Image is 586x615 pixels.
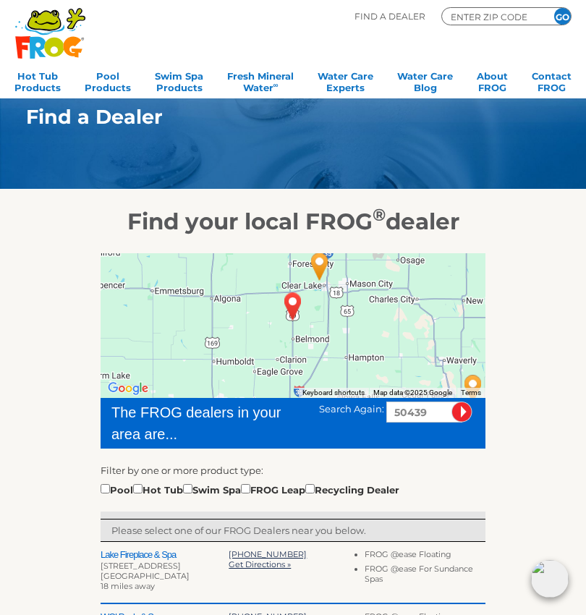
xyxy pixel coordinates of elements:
[155,66,203,95] a: Swim SpaProducts
[451,363,496,414] div: JB's Pools - 77 miles away.
[365,564,485,588] li: FROG @ease For Sundance Spas
[26,106,524,128] h1: Find a Dealer
[461,389,481,396] a: Terms (opens in new tab)
[111,523,475,538] p: Please select one of our FROG Dealers near you below.
[104,379,152,398] a: Open this area in Google Maps (opens a new window)
[101,481,399,497] div: Pool Hot Tub Swim Spa FROG Leap Recycling Dealer
[373,204,386,225] sup: ®
[554,8,571,25] input: GO
[273,81,279,89] sup: ∞
[227,66,294,95] a: Fresh MineralWater∞
[271,281,315,331] div: GOODELL, IA 50439
[302,388,365,398] button: Keyboard shortcuts
[365,549,485,564] li: FROG @ease Floating
[319,403,384,415] span: Search Again:
[101,549,229,561] h2: Lake Fireplace & Spa
[4,208,582,235] h2: Find your local FROG dealer
[101,463,263,478] label: Filter by one or more product type:
[532,66,572,95] a: ContactFROG
[104,379,152,398] img: Google
[449,10,536,23] input: Zip Code Form
[354,7,425,25] p: Find A Dealer
[451,402,472,423] input: Submit
[531,560,569,598] img: openIcon
[397,66,453,95] a: Water CareBlog
[111,402,298,445] div: The FROG dealers in your area are...
[101,571,229,581] div: [GEOGRAPHIC_DATA]
[101,561,229,571] div: [STREET_ADDRESS]
[101,581,155,591] span: 18 miles away
[477,66,508,95] a: AboutFROG
[229,559,291,569] a: Get Directions »
[229,549,307,559] a: [PHONE_NUMBER]
[14,66,61,95] a: Hot TubProducts
[373,389,452,396] span: Map data ©2025 Google
[318,66,373,95] a: Water CareExperts
[297,241,342,292] div: Lake Fireplace & Spa - 18 miles away.
[85,66,131,95] a: PoolProducts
